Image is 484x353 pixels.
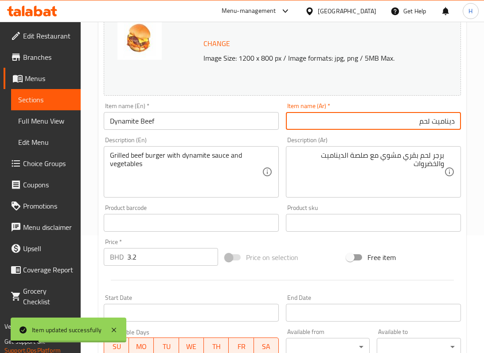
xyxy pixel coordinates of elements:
span: Full Menu View [18,116,74,126]
input: Enter name Ar [286,112,461,130]
span: WE [183,340,200,353]
span: Edit Restaurant [23,31,74,41]
span: H [468,6,472,16]
span: Branches [23,52,74,62]
button: Change [200,35,234,53]
input: Please enter product barcode [104,214,279,232]
span: MO [133,340,150,353]
span: Price on selection [246,252,298,263]
input: Enter name En [104,112,279,130]
a: Edit Restaurant [4,25,81,47]
span: Choice Groups [23,158,74,169]
span: SA [258,340,275,353]
span: Change [203,37,230,50]
span: Menu disclaimer [23,222,74,233]
a: Edit Menu [11,132,81,153]
span: Version: [4,321,26,332]
p: Image Size: 1200 x 800 px / Image formats: jpg, png / 5MB Max. [200,53,447,63]
span: Get support on: [4,336,45,347]
a: Sections [11,89,81,110]
textarea: برجر لحم بقري مشوي مع صلصة الديناميت والخضروات [292,151,444,193]
a: Coverage Report [4,259,81,280]
div: Item updated successfully [32,325,101,335]
a: Upsell [4,238,81,259]
a: Grocery Checklist [4,280,81,312]
span: Grocery Checklist [23,286,74,307]
span: SU [108,340,125,353]
a: Coupons [4,174,81,195]
span: Promotions [23,201,74,211]
a: Full Menu View [11,110,81,132]
span: Coverage Report [23,264,74,275]
a: Menus [4,68,81,89]
a: Promotions [4,195,81,217]
span: Menus [25,73,74,84]
span: FR [232,340,250,353]
span: TH [207,340,225,353]
div: [GEOGRAPHIC_DATA] [318,6,376,16]
span: Edit Menu [18,137,74,147]
a: Menu disclaimer [4,217,81,238]
span: Sections [18,94,74,105]
span: Coupons [23,179,74,190]
img: dynamite_beef638930065668298140.jpg [117,16,162,60]
input: Please enter price [127,248,218,266]
p: BHD [110,252,124,262]
span: TU [157,340,175,353]
span: Upsell [23,243,74,254]
div: Menu-management [222,6,276,16]
span: Free item [367,252,396,263]
a: Branches [4,47,81,68]
a: Choice Groups [4,153,81,174]
textarea: Grilled beef burger with dynamite sauce and vegetables [110,151,262,193]
input: Please enter product sku [286,214,461,232]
